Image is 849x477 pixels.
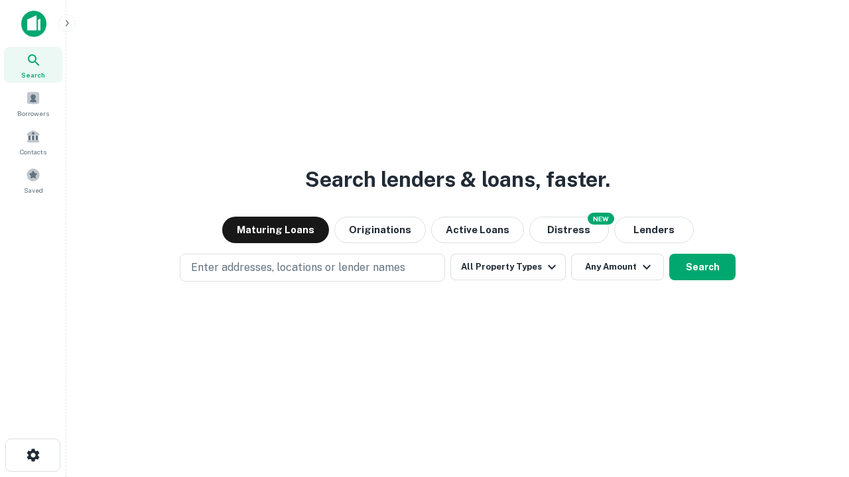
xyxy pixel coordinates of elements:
[222,217,329,243] button: Maturing Loans
[17,108,49,119] span: Borrowers
[24,185,43,195] span: Saved
[450,254,566,280] button: All Property Types
[4,162,62,198] a: Saved
[180,254,445,282] button: Enter addresses, locations or lender names
[571,254,664,280] button: Any Amount
[783,371,849,435] iframe: Chat Widget
[4,124,62,160] a: Contacts
[614,217,694,243] button: Lenders
[431,217,524,243] button: Active Loans
[669,254,736,280] button: Search
[588,213,614,225] div: NEW
[334,217,426,243] button: Originations
[4,85,62,121] a: Borrowers
[4,47,62,83] a: Search
[529,217,609,243] button: Search distressed loans with lien and other non-mortgage details.
[191,260,405,276] p: Enter addresses, locations or lender names
[21,70,45,80] span: Search
[21,11,46,37] img: capitalize-icon.png
[305,164,610,195] h3: Search lenders & loans, faster.
[20,146,46,157] span: Contacts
